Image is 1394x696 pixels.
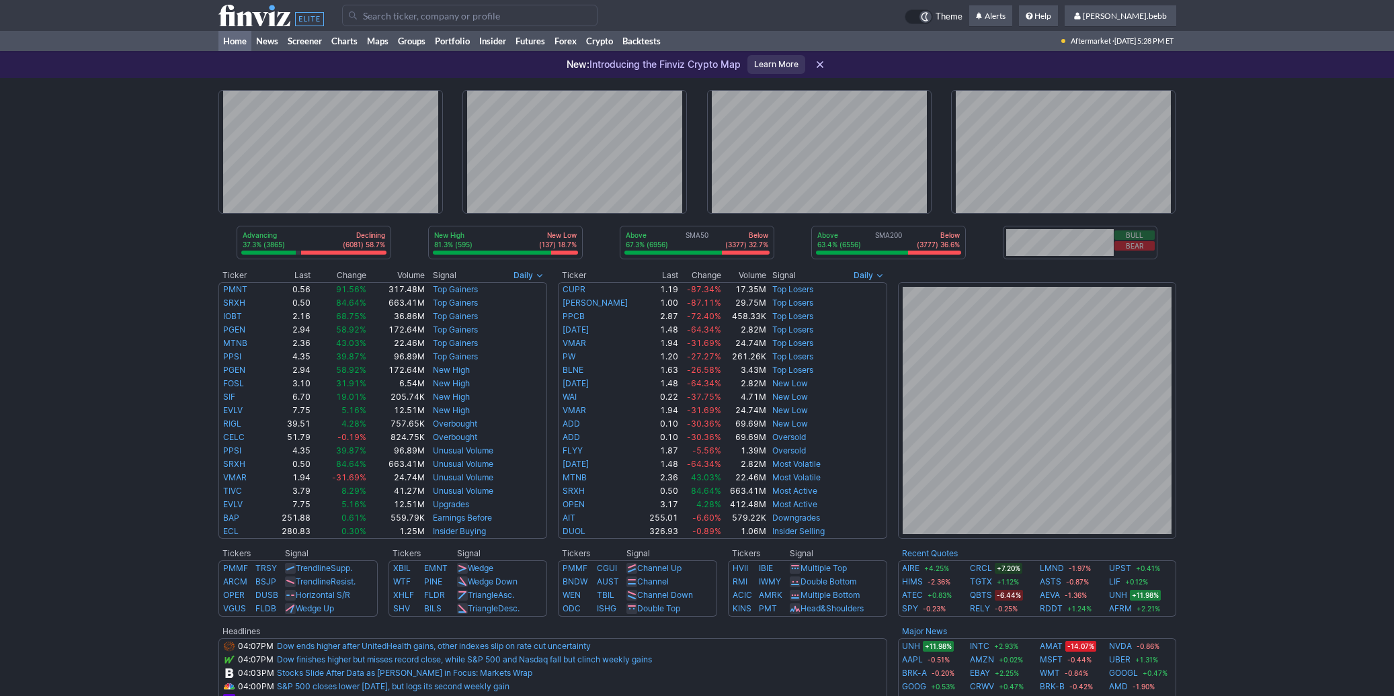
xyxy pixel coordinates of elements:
[816,230,961,251] div: SMA200
[687,378,721,388] span: -64.34%
[433,365,470,375] a: New High
[223,459,245,469] a: SRXH
[563,338,586,348] a: VMAR
[468,563,493,573] a: Wedge
[772,338,813,348] a: Top Losers
[264,377,311,390] td: 3.10
[311,269,367,282] th: Change
[367,390,425,404] td: 205.74K
[902,602,918,615] a: SPY
[223,298,245,308] a: SRXH
[722,269,767,282] th: Volume
[687,392,721,402] span: -37.75%
[772,311,813,321] a: Top Losers
[563,378,589,388] a: [DATE]
[643,350,679,363] td: 1.20
[393,590,414,600] a: XHLF
[722,404,767,417] td: 24.74M
[255,603,276,613] a: FLDB
[558,269,643,282] th: Ticker
[341,405,366,415] span: 5.16%
[367,323,425,337] td: 172.64M
[498,590,514,600] span: Asc.
[679,269,722,282] th: Change
[264,363,311,377] td: 2.94
[772,499,817,509] a: Most Active
[264,417,311,431] td: 39.51
[687,324,721,335] span: -64.34%
[643,431,679,444] td: 0.10
[772,392,808,402] a: New Low
[772,405,808,415] a: New Low
[336,392,366,402] span: 19.01%
[970,575,992,589] a: TGTX
[637,590,693,600] a: Channel Down
[643,296,679,310] td: 1.00
[733,563,748,573] a: HVII
[801,563,847,573] a: Multiple Top
[433,324,478,335] a: Top Gainers
[563,526,585,536] a: DUOL
[1040,575,1061,589] a: ASTS
[733,590,752,600] a: ACIC
[772,459,821,469] a: Most Volatile
[367,269,425,282] th: Volume
[367,363,425,377] td: 172.64M
[759,590,782,600] a: AMRK
[687,284,721,294] span: -87.34%
[264,296,311,310] td: 0.50
[563,311,585,321] a: PPCB
[336,324,366,335] span: 58.92%
[433,270,456,281] span: Signal
[434,240,473,249] p: 81.3% (595)
[223,603,246,613] a: VGUS
[772,472,821,482] a: Most Volatile
[223,432,245,442] a: CELC
[336,365,366,375] span: 58.92%
[336,311,366,321] span: 68.75%
[539,240,577,249] p: (137) 18.7%
[433,284,478,294] a: Top Gainers
[801,576,856,586] a: Double Bottom
[597,603,616,613] a: ISHG
[722,282,767,296] td: 17.35M
[687,298,721,308] span: -87.11%
[223,576,247,586] a: ARCM
[223,563,248,573] a: PMMF
[296,590,350,600] a: Horizontal S/R
[223,445,241,455] a: PPSI
[550,31,581,51] a: Forex
[433,405,470,415] a: New High
[563,445,583,455] a: FLYY
[687,419,721,429] span: -30.36%
[223,419,241,429] a: RIGL
[902,626,947,636] a: Major News
[367,417,425,431] td: 757.65K
[296,563,331,573] span: Trendline
[393,31,430,51] a: Groups
[772,445,806,455] a: Oversold
[1114,31,1174,51] span: [DATE] 5:28 PM ET
[296,603,334,613] a: Wedge Up
[1019,5,1058,27] a: Help
[223,513,239,523] a: BAP
[902,548,958,558] a: Recent Quotes
[725,240,768,249] p: (3377) 32.7%
[902,680,926,693] a: GOOG
[626,230,668,240] p: Above
[772,513,820,523] a: Downgrades
[687,405,721,415] span: -31.69%
[337,432,366,442] span: -0.19%
[563,459,589,469] a: [DATE]
[850,269,887,282] button: Signals interval
[264,444,311,458] td: 4.35
[1040,640,1063,653] a: AMAT
[343,240,385,249] p: (6081) 58.7%
[618,31,665,51] a: Backtests
[393,563,411,573] a: XBIL
[687,351,721,361] span: -27.27%
[1040,666,1060,680] a: WMT
[970,666,990,680] a: EBAY
[296,563,352,573] a: TrendlineSupp.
